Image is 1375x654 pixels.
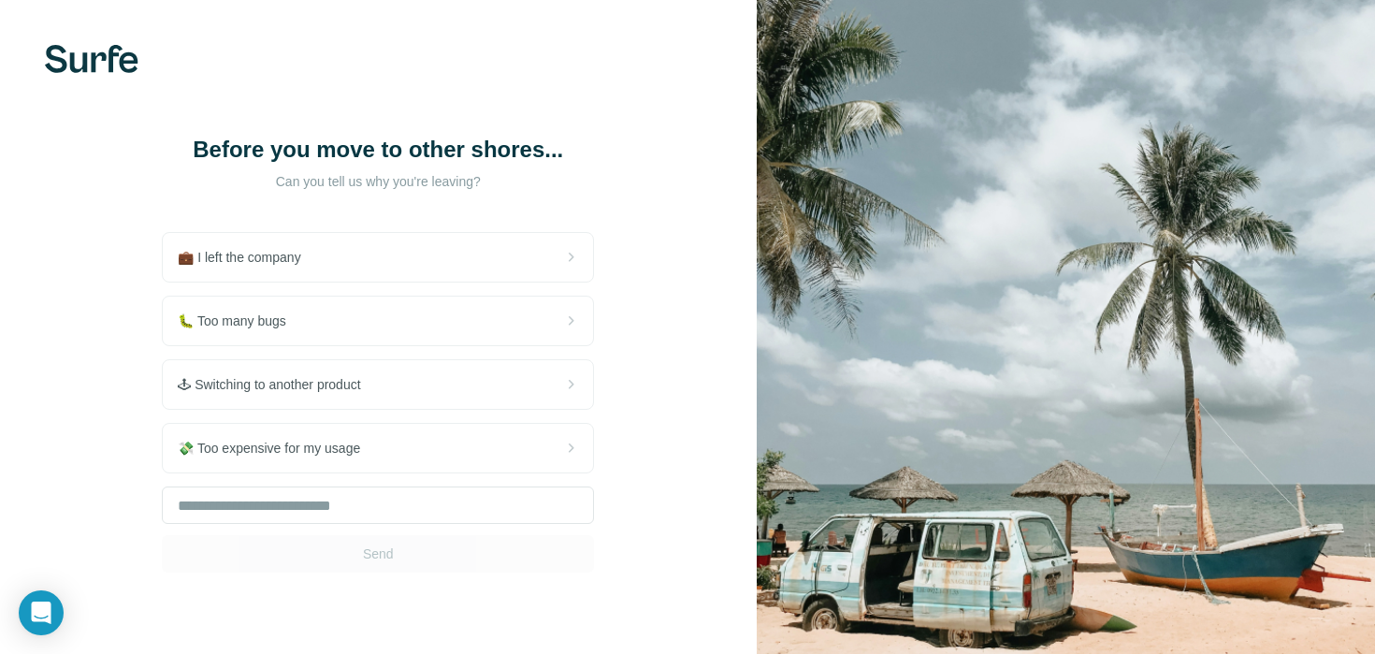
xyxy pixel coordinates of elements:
span: 🐛 Too many bugs [178,312,301,330]
span: 💸 Too expensive for my usage [178,439,375,458]
span: 💼 I left the company [178,248,315,267]
p: Can you tell us why you're leaving? [191,172,565,191]
img: Surfe's logo [45,45,138,73]
span: 🕹 Switching to another product [178,375,375,394]
h1: Before you move to other shores... [191,135,565,165]
div: Open Intercom Messenger [19,590,64,635]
